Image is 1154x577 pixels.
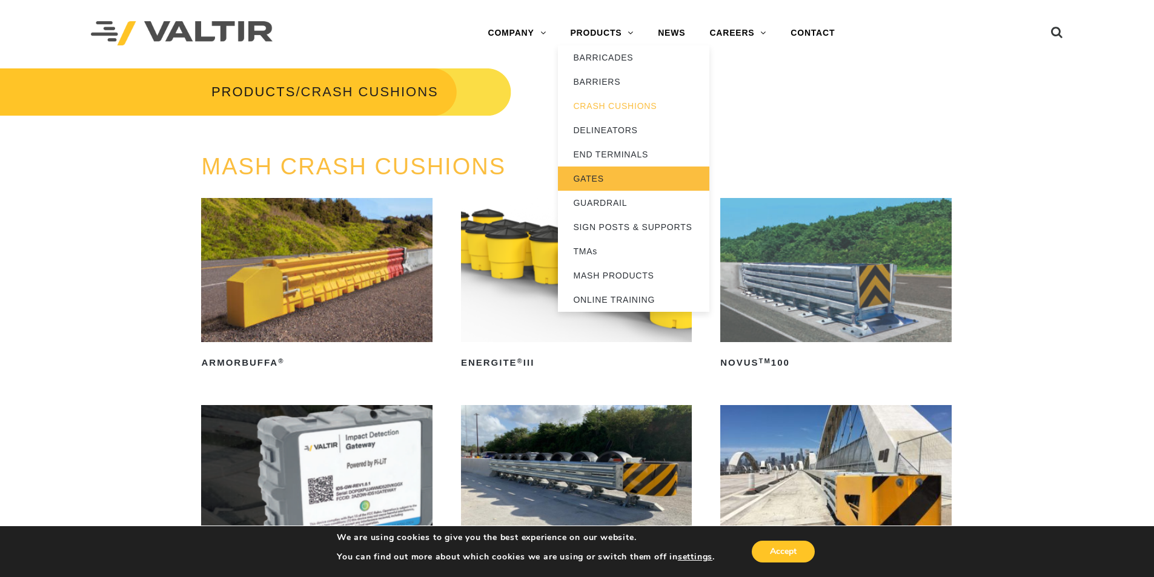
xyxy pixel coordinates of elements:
[337,552,715,562] p: You can find out more about which cookies we are using or switch them off in .
[201,353,432,372] h2: ArmorBuffa
[558,263,709,288] a: MASH PRODUCTS
[697,21,778,45] a: CAREERS
[201,154,506,179] a: MASH CRASH CUSHIONS
[558,239,709,263] a: TMAs
[211,84,296,99] a: PRODUCTS
[558,215,709,239] a: SIGN POSTS & SUPPORTS
[461,198,692,372] a: ENERGITE®III
[558,45,709,70] a: BARRICADES
[752,541,815,562] button: Accept
[558,167,709,191] a: GATES
[476,21,558,45] a: COMPANY
[558,118,709,142] a: DELINEATORS
[461,353,692,372] h2: ENERGITE III
[301,84,439,99] span: CRASH CUSHIONS
[720,198,951,372] a: NOVUSTM100
[720,353,951,372] h2: NOVUS 100
[201,198,432,372] a: ArmorBuffa®
[558,21,646,45] a: PRODUCTS
[337,532,715,543] p: We are using cookies to give you the best experience on our website.
[646,21,697,45] a: NEWS
[558,191,709,215] a: GUARDRAIL
[678,552,712,562] button: settings
[278,357,284,364] sup: ®
[558,142,709,167] a: END TERMINALS
[91,21,273,46] img: Valtir
[558,288,709,312] a: ONLINE TRAINING
[558,94,709,118] a: CRASH CUSHIONS
[759,357,771,364] sup: TM
[517,357,523,364] sup: ®
[558,70,709,94] a: BARRIERS
[778,21,847,45] a: CONTACT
